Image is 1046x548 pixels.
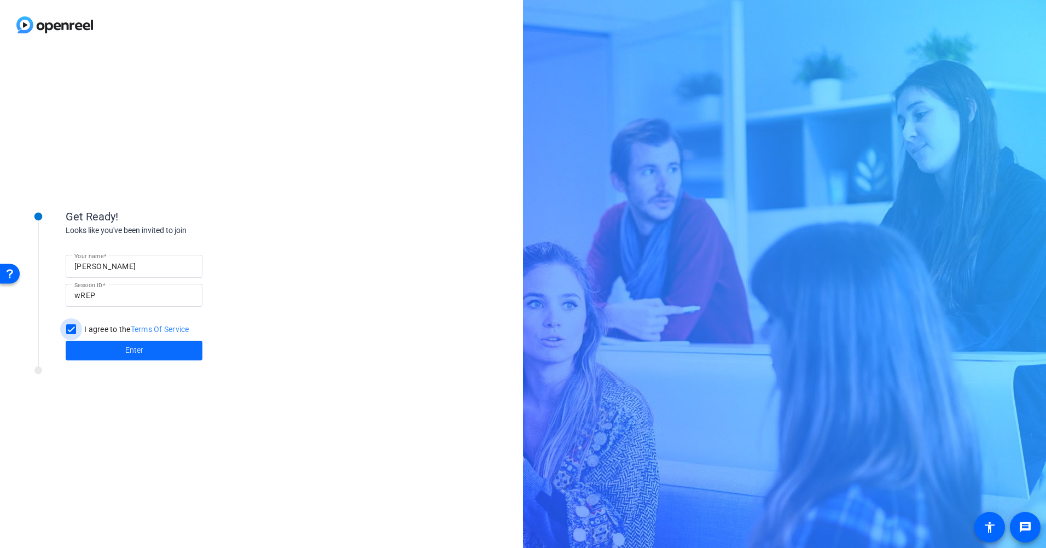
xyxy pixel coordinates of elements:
[66,208,284,225] div: Get Ready!
[983,521,996,534] mat-icon: accessibility
[1019,521,1032,534] mat-icon: message
[82,324,189,335] label: I agree to the
[66,341,202,360] button: Enter
[125,345,143,356] span: Enter
[66,225,284,236] div: Looks like you've been invited to join
[131,325,189,334] a: Terms Of Service
[74,282,102,288] mat-label: Session ID
[74,253,103,259] mat-label: Your name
